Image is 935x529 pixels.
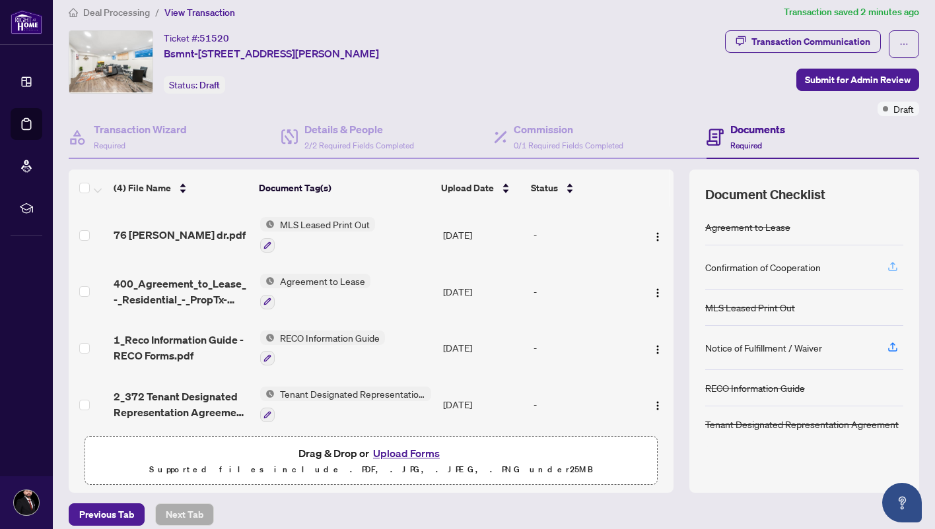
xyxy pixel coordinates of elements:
button: Logo [647,224,668,245]
img: Profile Icon [14,490,39,515]
span: Status [531,181,558,195]
span: View Transaction [164,7,235,18]
button: Status IconMLS Leased Print Out [260,217,375,253]
td: [DATE] [438,320,528,377]
img: Logo [652,344,663,355]
span: Deal Processing [83,7,150,18]
span: (4) File Name [114,181,171,195]
button: Transaction Communication [725,30,881,53]
h4: Commission [514,121,623,137]
div: Agreement to Lease [705,220,790,234]
li: / [155,5,159,20]
div: Tenant Designated Representation Agreement [705,417,899,431]
button: Status IconTenant Designated Representation Agreement [260,387,431,422]
span: Submit for Admin Review [805,69,911,90]
img: Logo [652,288,663,298]
button: Previous Tab [69,503,145,526]
th: Status [526,170,638,206]
span: Required [730,140,762,150]
button: Status IconRECO Information Guide [260,330,385,366]
div: - [534,228,636,242]
span: Agreement to Lease [275,274,370,288]
button: Submit for Admin Review [796,69,919,91]
img: Logo [652,232,663,242]
p: Supported files include .PDF, .JPG, .JPEG, .PNG under 25 MB [93,462,649,478]
th: Document Tag(s) [254,170,435,206]
span: 76 [PERSON_NAME] dr.pdf [114,227,246,243]
img: IMG-S12261709_1.jpg [69,31,153,93]
button: Logo [647,337,668,358]
span: Drag & Drop orUpload FormsSupported files include .PDF, .JPG, .JPEG, .PNG under25MB [85,437,657,485]
span: Required [94,140,125,150]
span: 2/2 Required Fields Completed [304,140,414,150]
span: 400_Agreement_to_Lease_-_Residential_-_PropTx-OREA__1___1_ 1.pdf [114,276,250,307]
span: Draft [893,102,914,116]
span: 2_372 Tenant Designated Representation Agreement - PropTx-[PERSON_NAME].pdf [114,389,250,420]
span: Upload Date [441,181,494,195]
div: Confirmation of Cooperation [705,260,821,274]
div: Ticket #: [164,30,229,46]
td: [DATE] [438,263,528,320]
td: [DATE] [438,206,528,263]
button: Logo [647,394,668,415]
img: logo [11,10,42,34]
button: Status IconAgreement to Lease [260,274,370,309]
img: Status Icon [260,217,275,232]
div: - [534,284,636,299]
span: Tenant Designated Representation Agreement [275,387,431,401]
span: Bsmnt-[STREET_ADDRESS][PERSON_NAME] [164,46,379,61]
span: Draft [199,79,220,91]
img: Status Icon [260,387,275,401]
span: 51520 [199,32,229,44]
article: Transaction saved 2 minutes ago [784,5,919,20]
h4: Documents [730,121,785,137]
td: [DATE] [438,376,528,433]
span: ellipsis [899,40,909,49]
div: Notice of Fulfillment / Waiver [705,340,822,355]
span: Drag & Drop or [298,445,444,462]
th: Upload Date [436,170,526,206]
h4: Details & People [304,121,414,137]
span: 0/1 Required Fields Completed [514,140,623,150]
h4: Transaction Wizard [94,121,187,137]
button: Logo [647,281,668,302]
span: home [69,8,78,17]
div: Status: [164,76,225,94]
div: RECO Information Guide [705,381,805,395]
th: (4) File Name [108,170,254,206]
img: Status Icon [260,330,275,345]
button: Next Tab [155,503,214,526]
div: MLS Leased Print Out [705,300,795,315]
button: Upload Forms [369,445,444,462]
div: - [534,397,636,412]
img: Logo [652,400,663,411]
span: Document Checklist [705,185,825,204]
div: - [534,340,636,355]
img: Status Icon [260,274,275,288]
span: Previous Tab [79,504,134,525]
div: Transaction Communication [751,31,870,52]
button: Open asap [882,483,922,522]
span: 1_Reco Information Guide - RECO Forms.pdf [114,332,250,363]
span: MLS Leased Print Out [275,217,375,232]
span: RECO Information Guide [275,330,385,345]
